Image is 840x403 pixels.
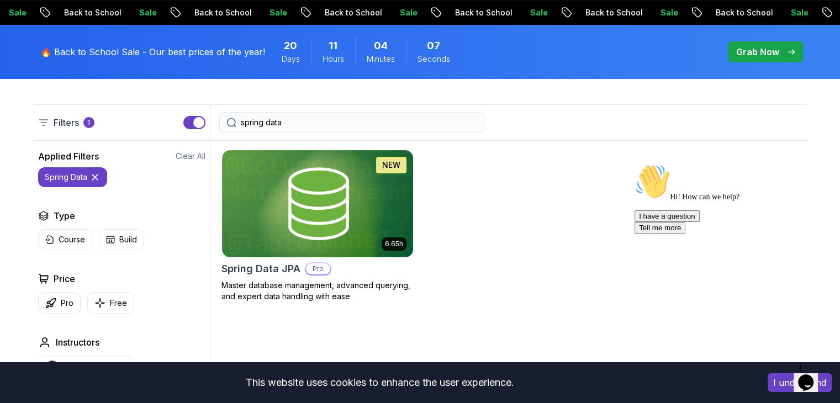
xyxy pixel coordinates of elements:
[61,298,73,309] p: Pro
[4,4,40,40] img: :wave:
[258,7,294,18] p: Sale
[306,263,330,274] p: Pro
[45,172,87,183] p: spring data
[54,209,75,222] h2: Type
[241,117,477,128] input: Search Java, React, Spring boot ...
[382,160,400,171] p: NEW
[574,7,649,18] p: Back to School
[56,336,99,349] h2: Instructors
[705,7,780,18] p: Back to School
[99,229,144,250] button: Build
[8,370,751,395] div: This website uses cookies to enhance the user experience.
[4,51,70,62] button: I have a question
[38,292,81,314] button: Pro
[282,54,300,65] span: Days
[128,7,163,18] p: Sale
[329,38,337,54] span: 11 Hours
[59,234,85,245] p: Course
[284,38,297,54] span: 20 Days
[110,298,127,309] p: Free
[221,150,414,302] a: Spring Data JPA card6.65hNEWSpring Data JPAProMaster database management, advanced querying, and ...
[53,7,128,18] p: Back to School
[4,4,203,74] div: 👋Hi! How can we help?I have a questionTell me more
[768,373,832,392] button: Accept cookies
[780,7,815,18] p: Sale
[385,240,403,248] p: 6.65h
[54,116,79,129] p: Filters
[119,234,137,245] p: Build
[323,54,344,65] span: Hours
[38,167,107,187] button: spring data
[222,150,413,257] img: Spring Data JPA card
[87,118,90,127] p: 1
[630,160,829,353] iframe: chat widget
[4,33,109,41] span: Hi! How can we help?
[221,280,414,302] p: Master database management, advanced querying, and expert data handling with ease
[87,292,134,314] button: Free
[389,7,424,18] p: Sale
[38,356,133,380] button: instructor img[PERSON_NAME]
[519,7,554,18] p: Sale
[221,261,300,277] h2: Spring Data JPA
[38,229,92,250] button: Course
[444,7,519,18] p: Back to School
[45,360,60,375] img: instructor img
[367,54,395,65] span: Minutes
[736,45,779,59] p: Grab Now
[649,7,685,18] p: Sale
[794,359,829,392] iframe: chat widget
[38,150,99,163] h2: Applied Filters
[374,38,388,54] span: 4 Minutes
[40,45,265,59] p: 🔥 Back to School Sale - Our best prices of the year!
[427,38,440,54] span: 7 Seconds
[4,62,55,74] button: Tell me more
[183,7,258,18] p: Back to School
[54,272,75,285] h2: Price
[176,151,205,162] button: Clear All
[418,54,450,65] span: Seconds
[314,7,389,18] p: Back to School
